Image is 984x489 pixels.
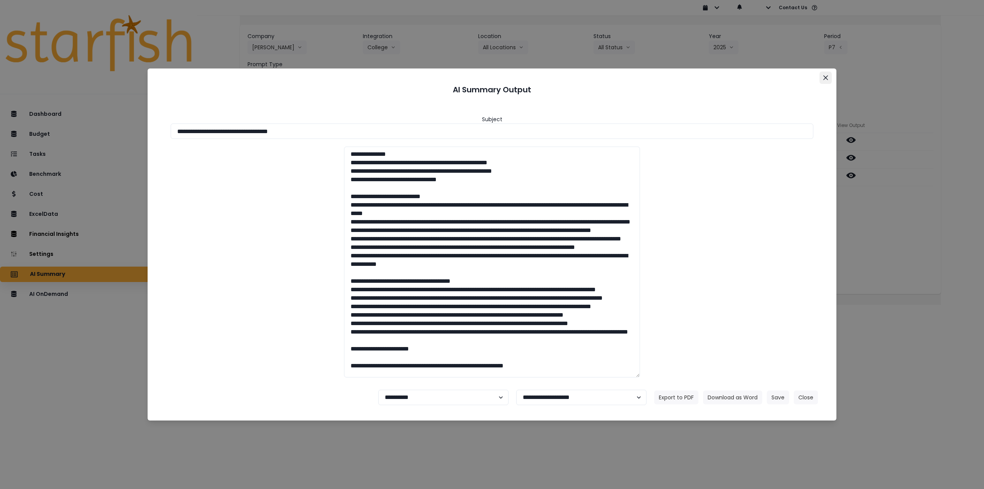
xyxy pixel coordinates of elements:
[654,391,698,404] button: Export to PDF
[794,391,818,404] button: Close
[157,78,827,102] header: AI Summary Output
[767,391,789,404] button: Save
[703,391,762,404] button: Download as Word
[482,115,502,124] header: Subject
[819,72,832,84] button: Close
